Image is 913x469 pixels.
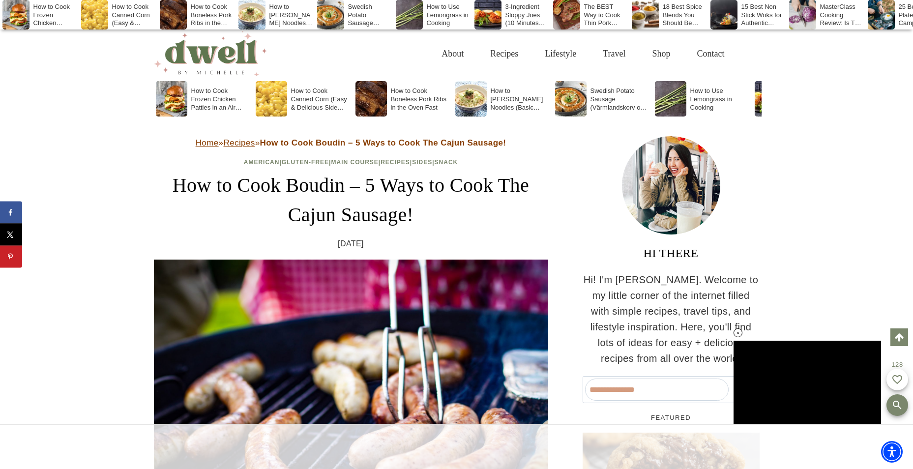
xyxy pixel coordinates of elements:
a: Main Course [331,159,378,166]
h5: FEATURED [583,413,760,423]
p: Hi! I'm [PERSON_NAME]. Welcome to my little corner of the internet filled with simple recipes, tr... [583,272,760,366]
h3: HI THERE [583,244,760,262]
a: Recipes [477,38,531,70]
a: Gluten-Free [282,159,329,166]
a: Scroll to top [890,328,908,346]
a: Snack [435,159,458,166]
a: Travel [589,38,639,70]
strong: How to Cook Boudin – 5 Ways to Cook The Cajun Sausage! [260,138,506,147]
a: Lifestyle [531,38,589,70]
a: About [428,38,477,70]
a: American [244,159,280,166]
span: » » [196,138,506,147]
a: Recipes [223,138,255,147]
div: Accessibility Menu [881,441,903,463]
span: | | | | | [244,159,458,166]
nav: Primary Navigation [428,38,737,70]
a: Shop [639,38,683,70]
a: Home [196,138,219,147]
h1: How to Cook Boudin – 5 Ways to Cook The Cajun Sausage! [154,171,548,230]
a: Recipes [381,159,410,166]
a: Contact [684,38,738,70]
iframe: Advertisement [378,435,535,459]
img: DWELL by michelle [154,31,267,76]
time: [DATE] [338,237,364,250]
a: Sides [412,159,432,166]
